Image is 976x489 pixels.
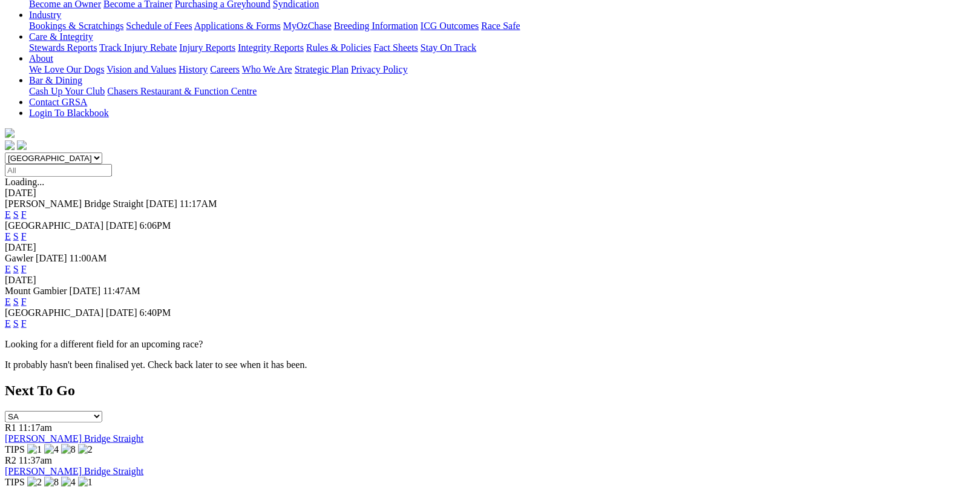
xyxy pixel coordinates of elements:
span: [GEOGRAPHIC_DATA] [5,307,103,318]
partial: It probably hasn't been finalised yet. Check back later to see when it has been. [5,359,307,370]
a: S [13,297,19,307]
span: R2 [5,455,16,465]
a: Bookings & Scratchings [29,21,123,31]
span: 11:17AM [180,199,217,209]
img: 4 [61,477,76,488]
a: Who We Are [242,64,292,74]
span: R1 [5,422,16,433]
a: Track Injury Rebate [99,42,177,53]
span: [DATE] [70,286,101,296]
a: History [178,64,208,74]
img: twitter.svg [17,140,27,150]
a: Care & Integrity [29,31,93,42]
a: S [13,231,19,241]
a: E [5,231,11,241]
span: TIPS [5,477,25,487]
a: Applications & Forms [194,21,281,31]
a: Vision and Values [106,64,176,74]
a: Rules & Policies [306,42,372,53]
img: 2 [27,477,42,488]
img: 8 [61,444,76,455]
a: Breeding Information [334,21,418,31]
div: [DATE] [5,275,971,286]
div: [DATE] [5,188,971,199]
a: Strategic Plan [295,64,349,74]
span: 11:47AM [103,286,140,296]
a: S [13,318,19,329]
a: Race Safe [481,21,520,31]
span: 11:00AM [70,253,107,263]
img: 2 [78,444,93,455]
a: Stay On Track [421,42,476,53]
img: 1 [78,477,93,488]
a: F [21,231,27,241]
span: [GEOGRAPHIC_DATA] [5,220,103,231]
a: Login To Blackbook [29,108,109,118]
a: Fact Sheets [374,42,418,53]
a: About [29,53,53,64]
div: About [29,64,971,75]
span: [DATE] [146,199,177,209]
span: 11:17am [19,422,52,433]
a: Careers [210,64,240,74]
a: We Love Our Dogs [29,64,104,74]
img: 4 [44,444,59,455]
a: MyOzChase [283,21,332,31]
a: Industry [29,10,61,20]
div: Industry [29,21,971,31]
h2: Next To Go [5,382,971,399]
a: E [5,297,11,307]
a: E [5,209,11,220]
span: 6:40PM [140,307,171,318]
span: [DATE] [106,307,137,318]
a: Schedule of Fees [126,21,192,31]
a: Cash Up Your Club [29,86,105,96]
a: Stewards Reports [29,42,97,53]
a: Contact GRSA [29,97,87,107]
img: facebook.svg [5,140,15,150]
a: ICG Outcomes [421,21,479,31]
a: Injury Reports [179,42,235,53]
a: Chasers Restaurant & Function Centre [107,86,257,96]
a: F [21,297,27,307]
span: [DATE] [106,220,137,231]
a: S [13,209,19,220]
a: Bar & Dining [29,75,82,85]
a: [PERSON_NAME] Bridge Straight [5,433,143,444]
span: Mount Gambier [5,286,67,296]
img: 1 [27,444,42,455]
span: 6:06PM [140,220,171,231]
input: Select date [5,164,112,177]
a: F [21,318,27,329]
div: Care & Integrity [29,42,971,53]
span: [PERSON_NAME] Bridge Straight [5,199,143,209]
span: [DATE] [36,253,67,263]
a: S [13,264,19,274]
a: E [5,318,11,329]
a: [PERSON_NAME] Bridge Straight [5,466,143,476]
a: Integrity Reports [238,42,304,53]
div: Bar & Dining [29,86,971,97]
a: Privacy Policy [351,64,408,74]
p: Looking for a different field for an upcoming race? [5,339,971,350]
img: logo-grsa-white.png [5,128,15,138]
a: F [21,264,27,274]
a: F [21,209,27,220]
span: TIPS [5,444,25,455]
span: 11:37am [19,455,52,465]
span: Loading... [5,177,44,187]
span: Gawler [5,253,33,263]
img: 8 [44,477,59,488]
a: E [5,264,11,274]
div: [DATE] [5,242,971,253]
